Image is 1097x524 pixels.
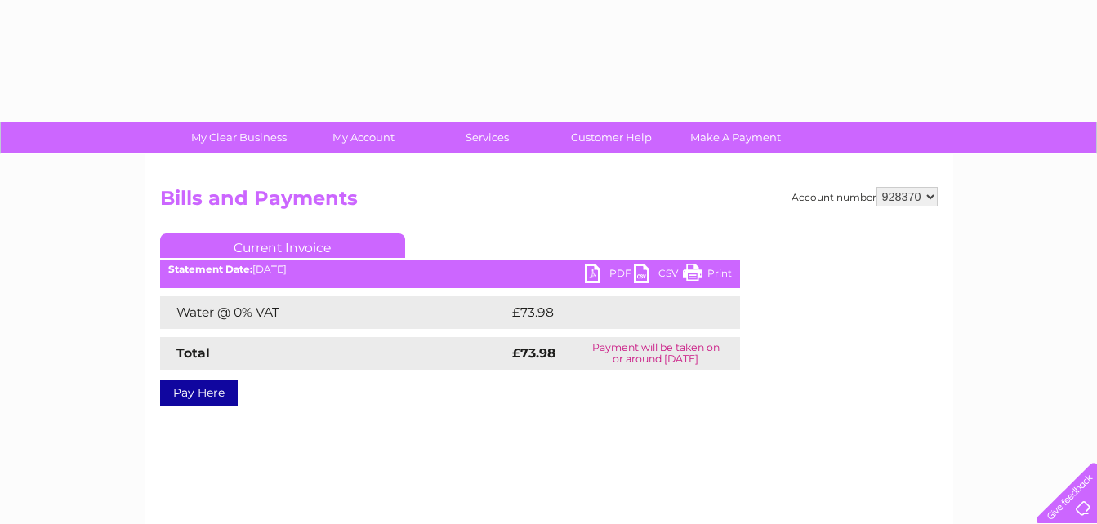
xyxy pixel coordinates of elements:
a: Services [420,122,555,153]
a: My Account [296,122,430,153]
a: PDF [585,264,634,287]
a: Make A Payment [668,122,803,153]
a: My Clear Business [172,122,306,153]
b: Statement Date: [168,263,252,275]
a: Pay Here [160,380,238,406]
a: Current Invoice [160,233,405,258]
a: Print [683,264,732,287]
h2: Bills and Payments [160,187,938,218]
a: Customer Help [544,122,679,153]
a: CSV [634,264,683,287]
td: Payment will be taken on or around [DATE] [572,337,740,370]
td: £73.98 [508,296,707,329]
div: [DATE] [160,264,740,275]
div: Account number [792,187,938,206]
strong: Total [176,345,210,361]
td: Water @ 0% VAT [160,296,508,329]
strong: £73.98 [512,345,555,361]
